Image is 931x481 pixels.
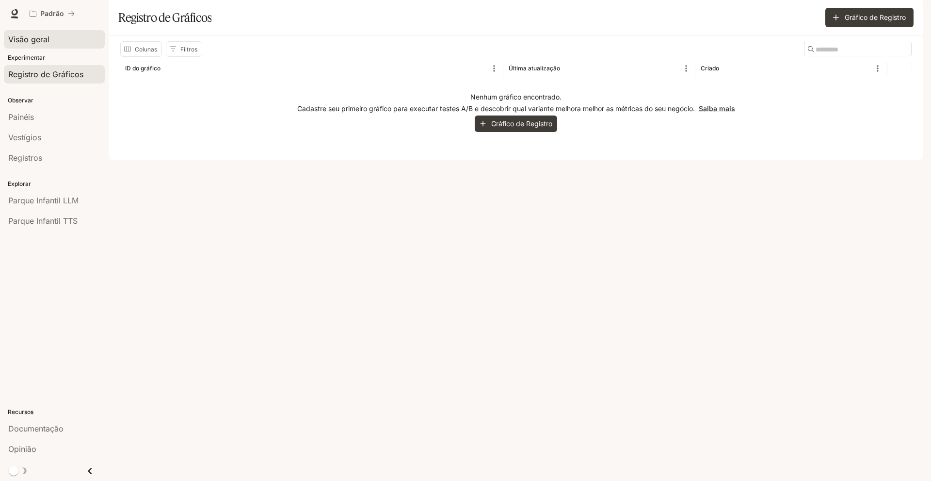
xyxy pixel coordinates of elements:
[701,65,719,72] font: Criado
[470,93,562,101] font: Nenhum gráfico encontrado.
[487,61,501,76] button: Menu
[40,9,64,17] font: Padrão
[491,119,552,128] font: Gráfico de Registro
[845,13,906,21] font: Gráfico de Registro
[297,104,695,113] font: Cadastre seu primeiro gráfico para executar testes A/B e descobrir qual variante melhora melhor a...
[118,10,211,25] font: Registro de Gráficos
[180,46,197,53] font: Filtros
[804,42,912,56] div: Procurar
[125,65,161,72] font: ID do gráfico
[561,61,576,76] button: Organizar
[720,61,735,76] button: Organizar
[25,4,79,23] button: Todos os espaços de trabalho
[825,8,914,27] button: Gráfico de Registro
[135,46,157,53] font: Colunas
[166,41,202,57] button: Mostrar filtros
[679,61,693,76] button: Menu
[475,116,557,132] button: Gráfico de Registro
[870,61,885,76] button: Menu
[120,41,162,57] button: Selecionar colunas
[161,61,176,76] button: Organizar
[699,104,735,113] a: Saiba mais
[509,65,560,72] font: Última atualização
